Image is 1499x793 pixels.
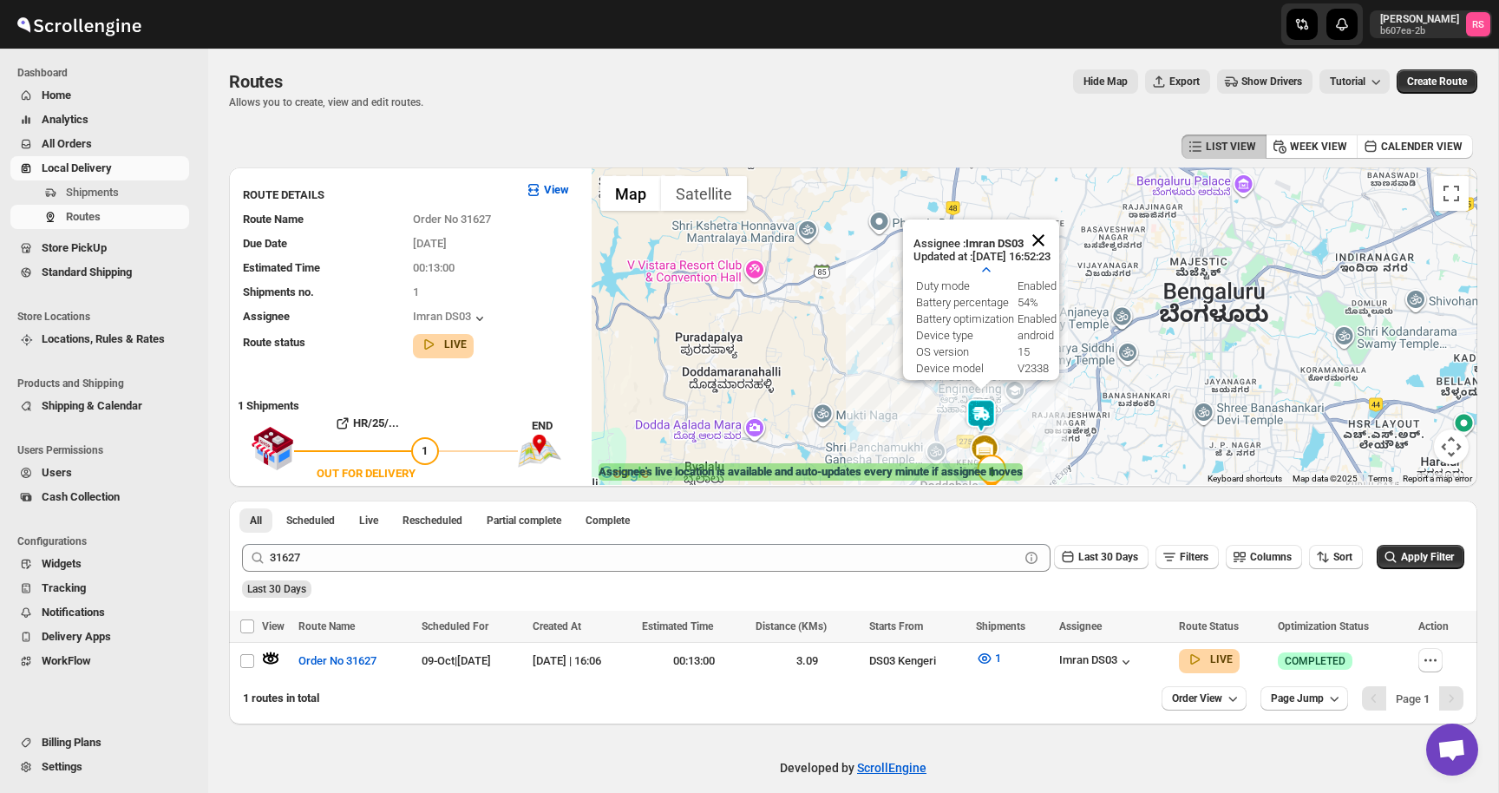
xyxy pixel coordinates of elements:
button: Shipments [10,180,189,205]
span: 1 [422,444,428,457]
span: Device model [916,362,984,375]
span: Enabled [1018,279,1057,292]
span: Hide Map [1083,75,1128,88]
span: App version [916,378,973,391]
span: Delivery Apps [42,630,111,643]
b: Imran DS03 [966,237,1024,250]
button: Shipping & Calendar [10,394,189,418]
button: Delivery Apps [10,625,189,649]
button: Locations, Rules & Rates [10,327,189,351]
b: 1 Shipments [229,390,299,412]
button: Imran DS03 [413,310,488,327]
div: END [532,417,583,435]
span: 00:13:00 [413,261,455,274]
span: WorkFlow [42,654,91,667]
span: 1 routes in total [243,691,319,705]
span: Settings [42,760,82,773]
text: RS [1472,19,1484,30]
button: Filters [1155,545,1219,569]
span: Route status [243,336,305,349]
button: Export [1145,69,1210,94]
p: Updated at : [DATE] 16:52:23 [913,250,1059,263]
button: Order View [1162,686,1247,711]
button: Toggle fullscreen view [1434,176,1469,211]
button: Tracking [10,576,189,600]
span: Live [359,514,378,528]
span: Order No 31627 [298,652,376,670]
button: Last 30 Days [1054,545,1149,569]
span: Show Drivers [1241,75,1302,88]
span: 54% [1018,296,1038,309]
span: Dashboard [17,66,196,80]
button: Map action label [1073,69,1138,94]
span: Duty mode [916,279,970,292]
span: 15 [1018,345,1030,358]
p: Allows you to create, view and edit routes. [229,95,423,109]
span: All Orders [42,137,92,150]
span: Users Permissions [17,443,196,457]
div: 00:13:00 [642,652,745,670]
button: WEEK VIEW [1266,134,1358,159]
span: Estimated Time [243,261,320,274]
span: Sort [1333,551,1352,563]
span: Created At [533,620,581,632]
button: Routes [10,205,189,229]
span: Device type [916,329,973,342]
button: All routes [239,508,272,533]
span: V2338 [1018,362,1049,375]
h3: ROUTE DETAILS [243,187,511,204]
button: Widgets [10,552,189,576]
span: Route Status [1179,620,1239,632]
span: Battery percentage [916,296,1009,309]
span: Complete [586,514,630,528]
a: Terms (opens in new tab) [1368,474,1392,483]
button: Sort [1309,545,1363,569]
button: 1 [966,645,1011,672]
div: 1 [974,455,1009,489]
span: Scheduled For [422,620,488,632]
div: Open chat [1426,724,1478,776]
b: LIVE [1210,653,1233,665]
button: Analytics [10,108,189,132]
img: trip_end.png [518,435,561,468]
button: Keyboard shortcuts [1208,473,1282,485]
span: Shipments no. [243,285,314,298]
button: Imran DS03 [1059,653,1135,671]
span: Filters [1180,551,1208,563]
span: Store PickUp [42,241,107,254]
span: Users [42,466,72,479]
button: All Orders [10,132,189,156]
button: Show Drivers [1217,69,1312,94]
button: Create Route [1397,69,1477,94]
span: Analytics [42,113,88,126]
b: View [544,183,569,196]
span: android [1018,329,1054,342]
img: Google [596,462,653,485]
span: COMPLETED [1285,654,1345,668]
nav: Pagination [1362,686,1463,711]
button: Apply Filter [1377,545,1464,569]
span: Route Name [298,620,355,632]
button: Order No 31627 [288,647,387,675]
span: Order View [1172,691,1222,705]
button: Settings [10,755,189,779]
b: 1 [1424,692,1430,705]
span: Shipments [66,186,119,199]
label: Assignee's live location is available and auto-updates every minute if assignee moves [599,463,1023,481]
span: Page [1396,692,1430,705]
span: Export [1169,75,1200,88]
button: CALENDER VIEW [1357,134,1473,159]
span: Tracking [42,581,86,594]
span: Configurations [17,534,196,548]
span: Partial complete [487,514,561,528]
span: Starts From [869,620,923,632]
button: Show satellite imagery [661,176,747,211]
button: Close [1018,220,1059,261]
span: Shipping & Calendar [42,399,142,412]
span: Store Locations [17,310,196,324]
span: Enabled [1018,312,1057,325]
button: Columns [1226,545,1302,569]
span: LIST VIEW [1206,140,1256,154]
span: Rescheduled [403,514,462,528]
span: Locations, Rules & Rates [42,332,165,345]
